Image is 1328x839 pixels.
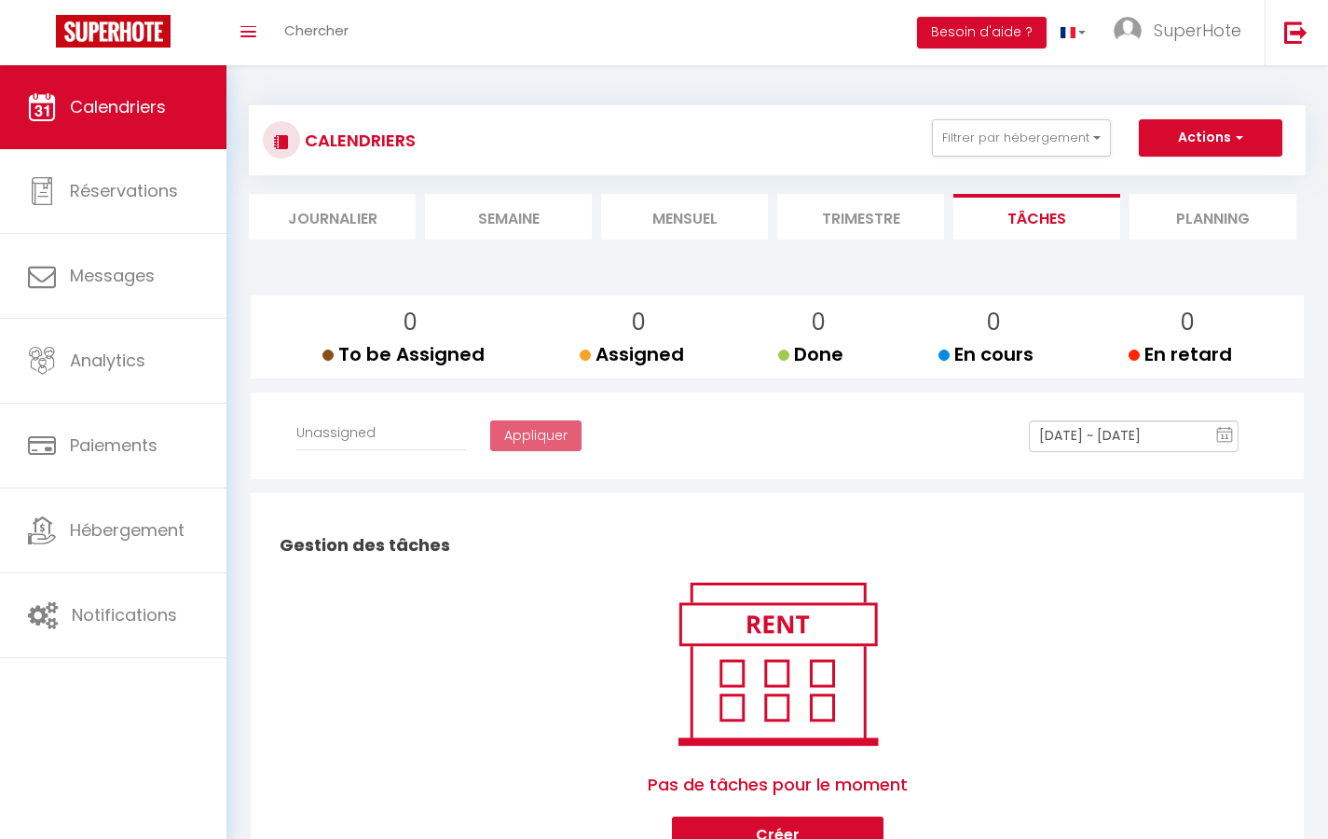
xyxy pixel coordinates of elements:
[1284,21,1307,44] img: logout
[938,341,1034,367] span: En cours
[1114,17,1142,45] img: ...
[490,420,582,452] button: Appliquer
[70,95,166,118] span: Calendriers
[70,433,157,457] span: Paiements
[659,574,897,753] img: rent.png
[917,17,1047,48] button: Besoin d'aide ?
[601,194,768,240] li: Mensuel
[953,305,1034,340] p: 0
[1129,194,1296,240] li: Planning
[300,119,416,161] h3: CALENDRIERS
[793,305,843,340] p: 0
[778,341,843,367] span: Done
[1154,19,1241,42] span: SuperHote
[425,194,592,240] li: Semaine
[284,21,349,40] span: Chercher
[70,349,145,372] span: Analytics
[322,341,485,367] span: To be Assigned
[648,753,908,817] span: Pas de tâches pour le moment
[1029,420,1239,452] input: Select Date Range
[249,194,416,240] li: Journalier
[70,179,178,202] span: Réservations
[1143,305,1232,340] p: 0
[1221,433,1230,441] text: 11
[15,7,71,63] button: Ouvrir le widget de chat LiveChat
[337,305,485,340] p: 0
[777,194,944,240] li: Trimestre
[70,518,185,542] span: Hébergement
[56,15,171,48] img: Super Booking
[275,516,1280,574] h2: Gestion des tâches
[580,341,684,367] span: Assigned
[1129,341,1232,367] span: En retard
[70,264,155,287] span: Messages
[1139,119,1282,157] button: Actions
[932,119,1111,157] button: Filtrer par hébergement
[72,603,177,626] span: Notifications
[595,305,684,340] p: 0
[953,194,1120,240] li: Tâches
